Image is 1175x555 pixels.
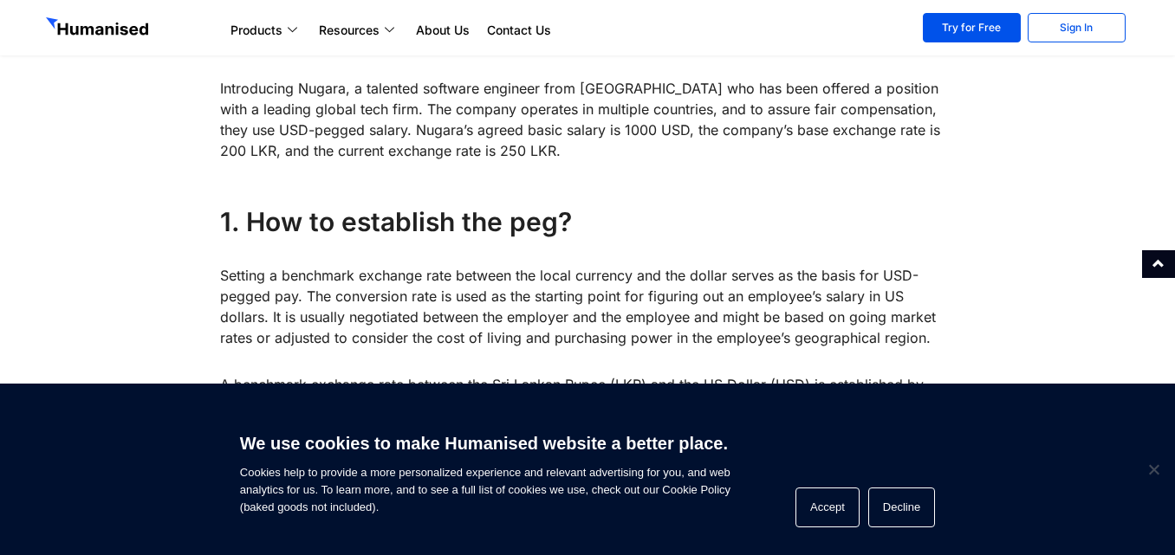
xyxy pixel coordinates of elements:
[222,20,310,41] a: Products
[1145,461,1162,478] span: Decline
[220,78,956,161] p: Introducing Nugara, a talented software engineer from [GEOGRAPHIC_DATA] who has been offered a po...
[868,487,935,527] button: Decline
[478,20,560,41] a: Contact Us
[795,487,860,527] button: Accept
[240,431,730,455] h6: We use cookies to make Humanised website a better place.
[220,204,956,239] h4: 1. How to establish the peg?
[220,374,956,436] p: A benchmark exchange rate between the Sri Lankan Rupee (LKR) and the US Dollar (USD) is establish...
[310,20,407,41] a: Resources
[220,265,956,348] p: Setting a benchmark exchange rate between the local currency and the dollar serves as the basis f...
[1028,13,1126,42] a: Sign In
[407,20,478,41] a: About Us
[46,17,152,40] img: GetHumanised Logo
[923,13,1021,42] a: Try for Free
[240,423,730,516] span: Cookies help to provide a more personalized experience and relevant advertising for you, and web ...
